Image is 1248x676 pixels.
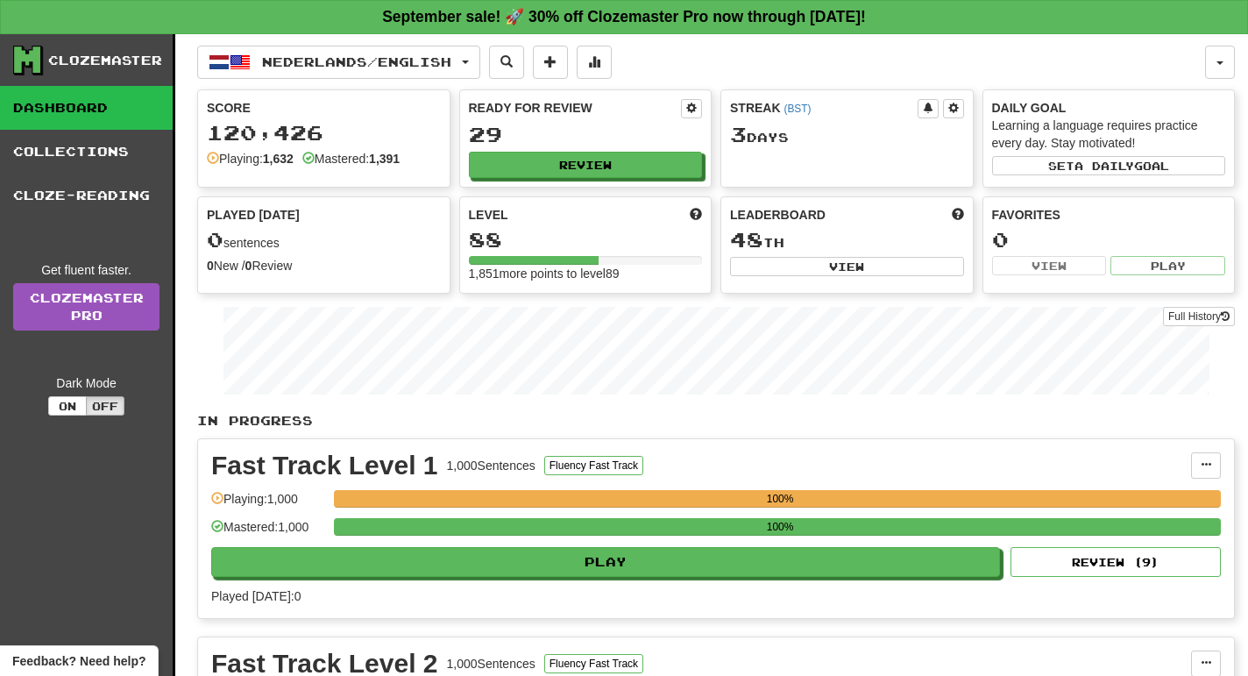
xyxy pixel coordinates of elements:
div: 1,851 more points to level 89 [469,265,703,282]
div: 0 [992,229,1226,251]
div: 88 [469,229,703,251]
a: (BST) [784,103,811,115]
button: On [48,396,87,416]
span: Open feedback widget [12,652,145,670]
p: In Progress [197,412,1235,430]
div: th [730,229,964,252]
div: Mastered: [302,150,400,167]
button: Fluency Fast Track [544,654,643,673]
span: 3 [730,122,747,146]
strong: 1,391 [369,152,400,166]
span: Level [469,206,508,224]
div: Get fluent faster. [13,261,160,279]
div: 100% [339,518,1221,536]
button: View [992,256,1107,275]
div: 1,000 Sentences [447,655,535,672]
div: Mastered: 1,000 [211,518,325,547]
div: Clozemaster [48,52,162,69]
div: Daily Goal [992,99,1226,117]
div: 1,000 Sentences [447,457,535,474]
strong: September sale! 🚀 30% off Clozemaster Pro now through [DATE]! [382,8,866,25]
button: Fluency Fast Track [544,456,643,475]
div: Playing: 1,000 [211,490,325,519]
span: 0 [207,227,223,252]
span: Leaderboard [730,206,826,224]
div: Playing: [207,150,294,167]
div: Fast Track Level 1 [211,452,438,479]
div: sentences [207,229,441,252]
div: 100% [339,490,1221,508]
button: Nederlands/English [197,46,480,79]
button: Seta dailygoal [992,156,1226,175]
div: Learning a language requires practice every day. Stay motivated! [992,117,1226,152]
div: Ready for Review [469,99,682,117]
span: a daily [1074,160,1134,172]
button: View [730,257,964,276]
div: 120,426 [207,122,441,144]
span: 48 [730,227,763,252]
div: Favorites [992,206,1226,224]
strong: 0 [245,259,252,273]
div: New / Review [207,257,441,274]
button: Review [469,152,703,178]
span: This week in points, UTC [952,206,964,224]
strong: 0 [207,259,214,273]
button: Full History [1163,307,1235,326]
strong: 1,632 [263,152,294,166]
button: Play [211,547,1000,577]
span: Played [DATE]: 0 [211,589,301,603]
div: 29 [469,124,703,146]
span: Score more points to level up [690,206,702,224]
span: Played [DATE] [207,206,300,224]
button: Add sentence to collection [533,46,568,79]
div: Score [207,99,441,117]
button: Search sentences [489,46,524,79]
button: More stats [577,46,612,79]
button: Review (9) [1010,547,1221,577]
div: Streak [730,99,918,117]
div: Day s [730,124,964,146]
button: Off [86,396,124,416]
span: Nederlands / English [262,54,451,69]
button: Play [1110,256,1225,275]
a: ClozemasterPro [13,283,160,331]
div: Dark Mode [13,374,160,392]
